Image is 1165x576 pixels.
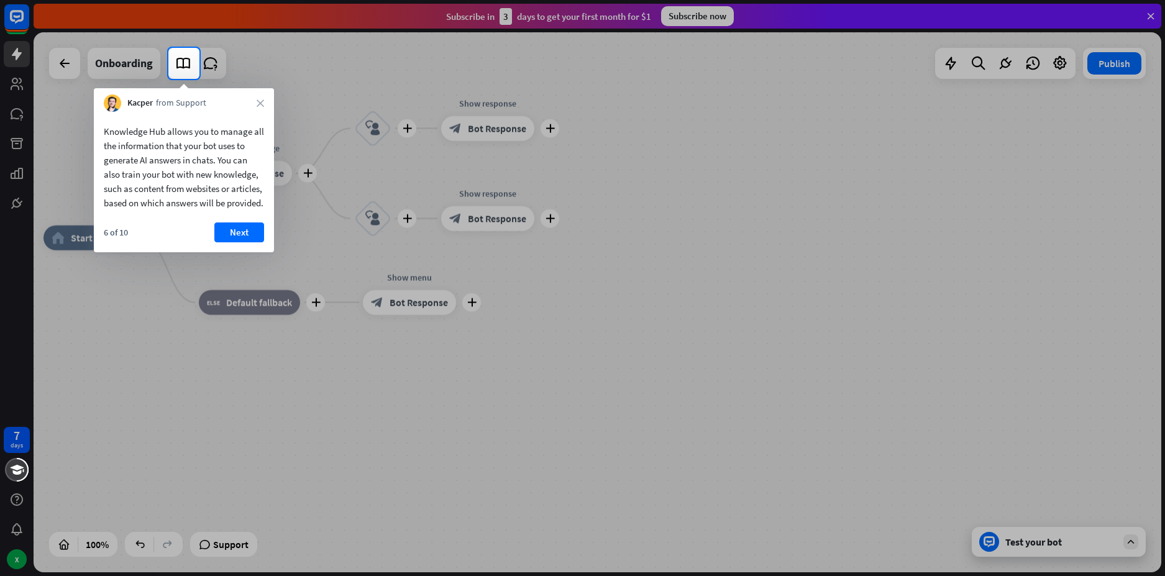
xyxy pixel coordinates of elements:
[10,5,47,42] button: Open LiveChat chat widget
[104,227,128,238] div: 6 of 10
[127,97,153,109] span: Kacper
[214,222,264,242] button: Next
[156,97,206,109] span: from Support
[104,124,264,210] div: Knowledge Hub allows you to manage all the information that your bot uses to generate AI answers ...
[257,99,264,107] i: close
